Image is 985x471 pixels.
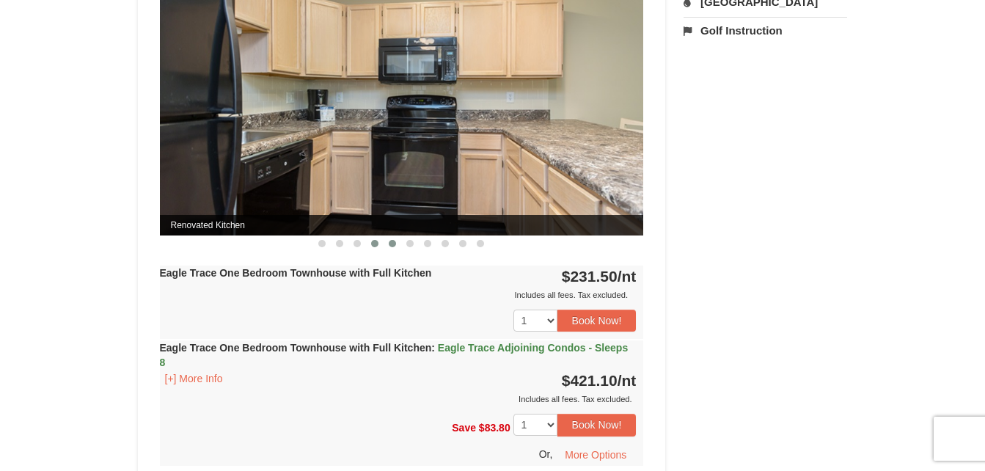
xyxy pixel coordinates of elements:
[555,444,636,466] button: More Options
[557,414,637,436] button: Book Now!
[557,310,637,332] button: Book Now!
[160,392,637,406] div: Includes all fees. Tax excluded.
[479,422,510,434] span: $83.80
[618,372,637,389] span: /nt
[160,267,432,279] strong: Eagle Trace One Bedroom Townhouse with Full Kitchen
[160,370,228,387] button: [+] More Info
[539,448,553,459] span: Or,
[562,372,618,389] span: $421.10
[618,268,637,285] span: /nt
[562,268,637,285] strong: $231.50
[160,288,637,302] div: Includes all fees. Tax excluded.
[684,17,847,44] a: Golf Instruction
[431,342,435,354] span: :
[160,215,644,235] span: Renovated Kitchen
[452,422,476,434] span: Save
[160,342,629,368] strong: Eagle Trace One Bedroom Townhouse with Full Kitchen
